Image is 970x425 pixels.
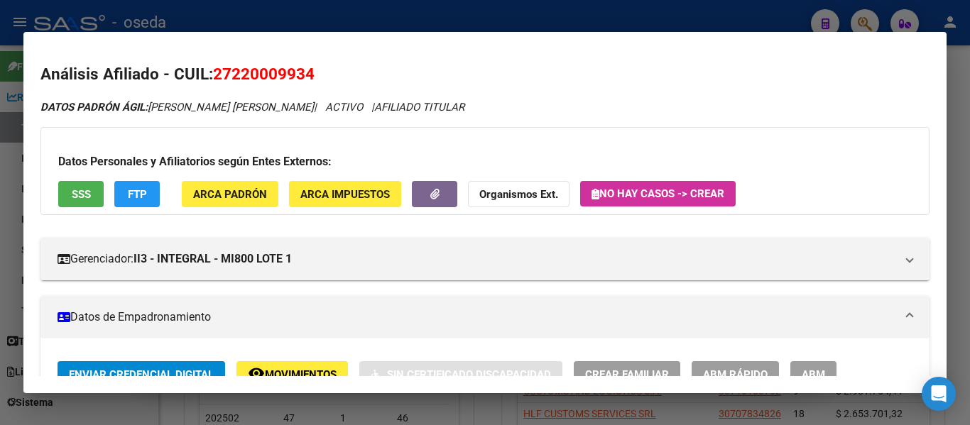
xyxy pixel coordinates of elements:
[265,368,337,381] span: Movimientos
[40,296,930,338] mat-expansion-panel-header: Datos de Empadronamiento
[213,65,315,83] span: 27220009934
[114,181,160,207] button: FTP
[692,361,779,387] button: ABM Rápido
[69,368,214,381] span: Enviar Credencial Digital
[574,361,680,387] button: Crear Familiar
[128,188,147,201] span: FTP
[703,368,768,381] span: ABM Rápido
[387,368,551,381] span: Sin Certificado Discapacidad
[58,309,895,326] mat-panel-title: Datos de Empadronamiento
[40,101,314,114] span: [PERSON_NAME] [PERSON_NAME]
[40,101,464,114] i: | ACTIVO |
[58,250,895,267] mat-panel-title: Gerenciador:
[236,361,348,387] button: Movimientos
[289,181,401,207] button: ARCA Impuestos
[374,101,464,114] span: AFILIADO TITULAR
[58,153,912,170] h3: Datos Personales y Afiliatorios según Entes Externos:
[248,365,265,382] mat-icon: remove_red_eye
[802,368,825,381] span: ABM
[72,188,91,201] span: SSS
[479,188,558,201] strong: Organismos Ext.
[40,101,148,114] strong: DATOS PADRÓN ÁGIL:
[468,181,570,207] button: Organismos Ext.
[580,181,736,206] button: No hay casos -> Crear
[585,368,669,381] span: Crear Familiar
[182,181,278,207] button: ARCA Padrón
[40,62,930,87] h2: Análisis Afiliado - CUIL:
[193,188,267,201] span: ARCA Padrón
[58,181,104,207] button: SSS
[133,250,292,267] strong: II3 - INTEGRAL - MI800 LOTE 1
[300,188,390,201] span: ARCA Impuestos
[359,361,562,387] button: Sin Certificado Discapacidad
[922,377,956,411] div: Open Intercom Messenger
[40,238,930,280] mat-expansion-panel-header: Gerenciador:II3 - INTEGRAL - MI800 LOTE 1
[790,361,837,387] button: ABM
[58,361,225,387] button: Enviar Credencial Digital
[592,187,724,200] span: No hay casos -> Crear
